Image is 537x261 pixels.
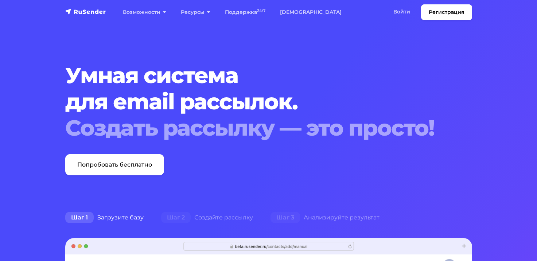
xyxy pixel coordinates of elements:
[65,212,94,223] span: Шаг 1
[65,62,437,141] h1: Умная система для email рассылок.
[65,8,106,15] img: RuSender
[174,5,218,20] a: Ресурсы
[57,210,152,225] div: Загрузите базу
[161,212,191,223] span: Шаг 2
[273,5,349,20] a: [DEMOGRAPHIC_DATA]
[116,5,174,20] a: Возможности
[421,4,472,20] a: Регистрация
[262,210,388,225] div: Анализируйте результат
[218,5,273,20] a: Поддержка24/7
[271,212,300,223] span: Шаг 3
[65,154,164,175] a: Попробовать бесплатно
[386,4,417,19] a: Войти
[152,210,262,225] div: Создайте рассылку
[65,115,437,141] div: Создать рассылку — это просто!
[257,8,265,13] sup: 24/7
